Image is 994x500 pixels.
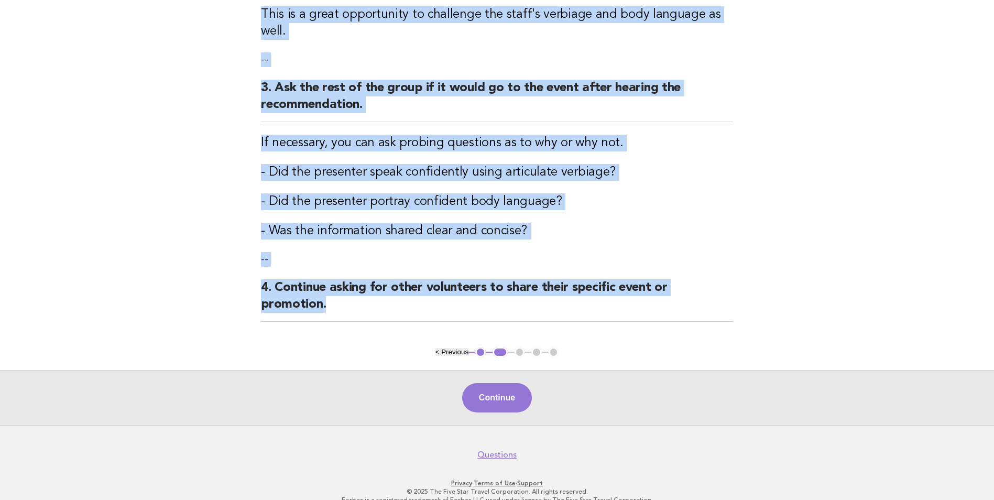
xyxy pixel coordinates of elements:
button: Continue [462,383,532,412]
button: 1 [475,347,486,357]
h3: If necessary, you can ask probing questions as to why or why not. [261,135,733,151]
h3: - Was the information shared clear and concise? [261,223,733,240]
p: · · [177,479,818,487]
a: Questions [477,450,517,460]
p: -- [261,252,733,267]
h2: 3. Ask the rest of the group if it would go to the event after hearing the recommendation. [261,80,733,122]
h3: - Did the presenter portray confident body language? [261,193,733,210]
p: -- [261,52,733,67]
h3: - Did the presenter speak confidently using articulate verbiage? [261,164,733,181]
a: Terms of Use [474,480,516,487]
a: Support [517,480,543,487]
button: 2 [493,347,508,357]
h3: This is a great opportunity to challenge the staff's verbiage and body language as well. [261,6,733,40]
button: < Previous [435,348,468,356]
h2: 4. Continue asking for other volunteers to share their specific event or promotion. [261,279,733,322]
p: © 2025 The Five Star Travel Corporation. All rights reserved. [177,487,818,496]
a: Privacy [451,480,472,487]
